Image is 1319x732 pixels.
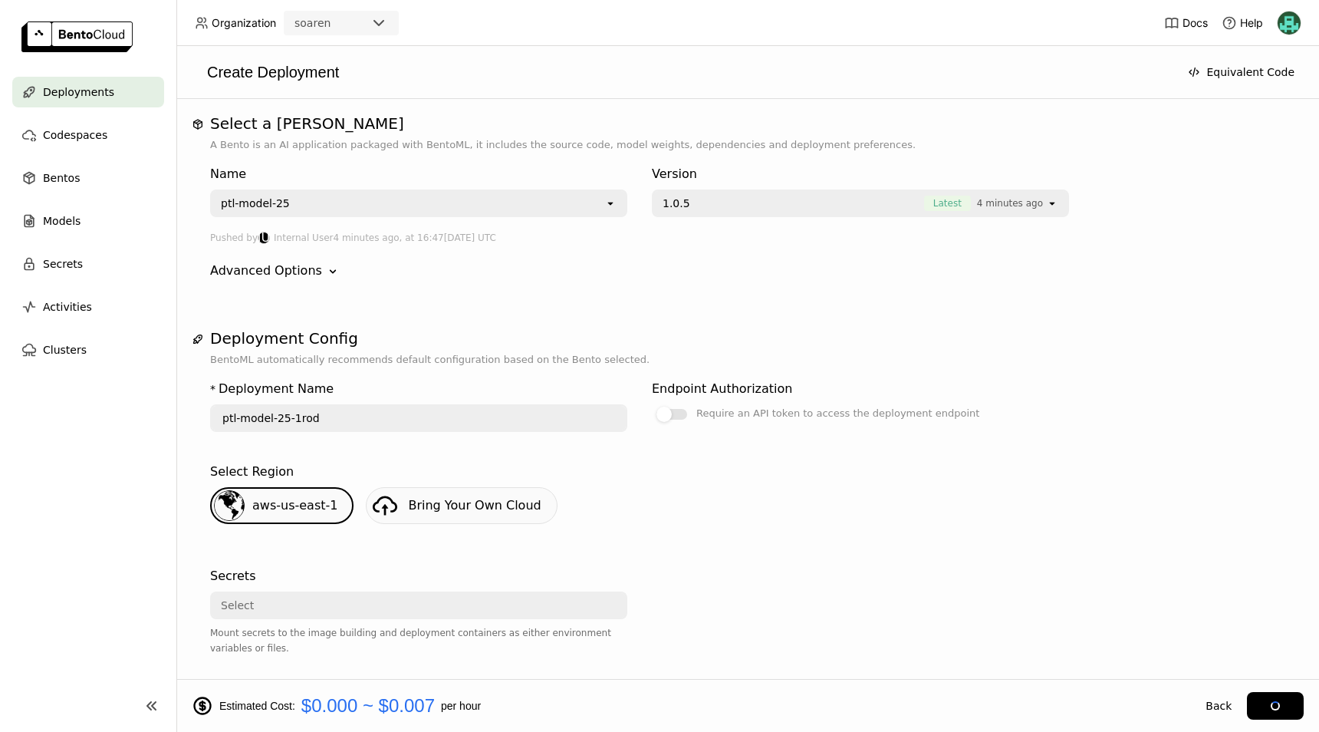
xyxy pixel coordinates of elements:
[301,695,435,717] span: $0.000 ~ $0.007
[192,61,1173,83] div: Create Deployment
[1179,58,1304,86] button: Equivalent Code
[210,165,627,183] div: Name
[366,487,557,524] a: Bring Your Own Cloud
[43,83,114,101] span: Deployments
[258,232,269,243] div: IU
[1222,15,1263,31] div: Help
[1247,692,1304,720] button: loading Submit
[332,16,334,31] input: Selected soaren.
[210,567,255,585] div: Secrets
[210,352,1285,368] p: BentoML automatically recommends default configuration based on the Bento selected.
[12,292,164,322] a: Activities
[294,15,331,31] div: soaren
[1240,16,1263,30] span: Help
[212,406,626,430] input: name of deployment (autogenerated if blank)
[977,196,1043,211] span: 4 minutes ago
[258,232,270,244] div: Internal User
[252,498,337,513] span: aws-us-east-1
[604,197,617,209] svg: open
[43,169,80,187] span: Bentos
[212,16,276,30] span: Organization
[1164,15,1208,31] a: Docs
[12,206,164,236] a: Models
[43,212,81,230] span: Models
[219,380,334,398] div: Deployment Name
[210,463,294,481] div: Select Region
[1196,692,1241,720] button: Back
[210,329,1285,348] h1: Deployment Config
[210,262,1285,280] div: Advanced Options
[210,625,627,656] div: Mount secrets to the image building and deployment containers as either environment variables or ...
[21,21,133,52] img: logo
[43,341,87,359] span: Clusters
[924,196,971,211] span: Latest
[210,137,1285,153] p: A Bento is an AI application packaged with BentoML, it includes the source code, model weights, d...
[210,229,1285,246] div: Pushed by 4 minutes ago, at 16:47[DATE] UTC
[1278,12,1301,35] img: Nhan Le
[1044,196,1046,211] input: Selected [object Object].
[274,229,333,246] span: Internal User
[1182,16,1208,30] span: Docs
[210,487,354,524] div: aws-us-east-1
[221,196,290,211] div: ptl-model-25
[652,165,1069,183] div: Version
[12,335,164,365] a: Clusters
[663,196,690,211] span: 1.0.5
[43,255,83,273] span: Secrets
[12,249,164,279] a: Secrets
[12,163,164,193] a: Bentos
[43,298,92,316] span: Activities
[12,77,164,107] a: Deployments
[696,404,979,423] div: Require an API token to access the deployment endpoint
[192,695,1190,717] div: Estimated Cost: per hour
[325,264,340,279] svg: Down
[210,262,322,280] div: Advanced Options
[12,120,164,150] a: Codespaces
[408,498,541,513] span: Bring Your Own Cloud
[1046,197,1058,209] svg: open
[43,126,107,144] span: Codespaces
[221,598,254,613] div: Select
[210,114,1285,133] h1: Select a [PERSON_NAME]
[652,380,792,398] div: Endpoint Authorization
